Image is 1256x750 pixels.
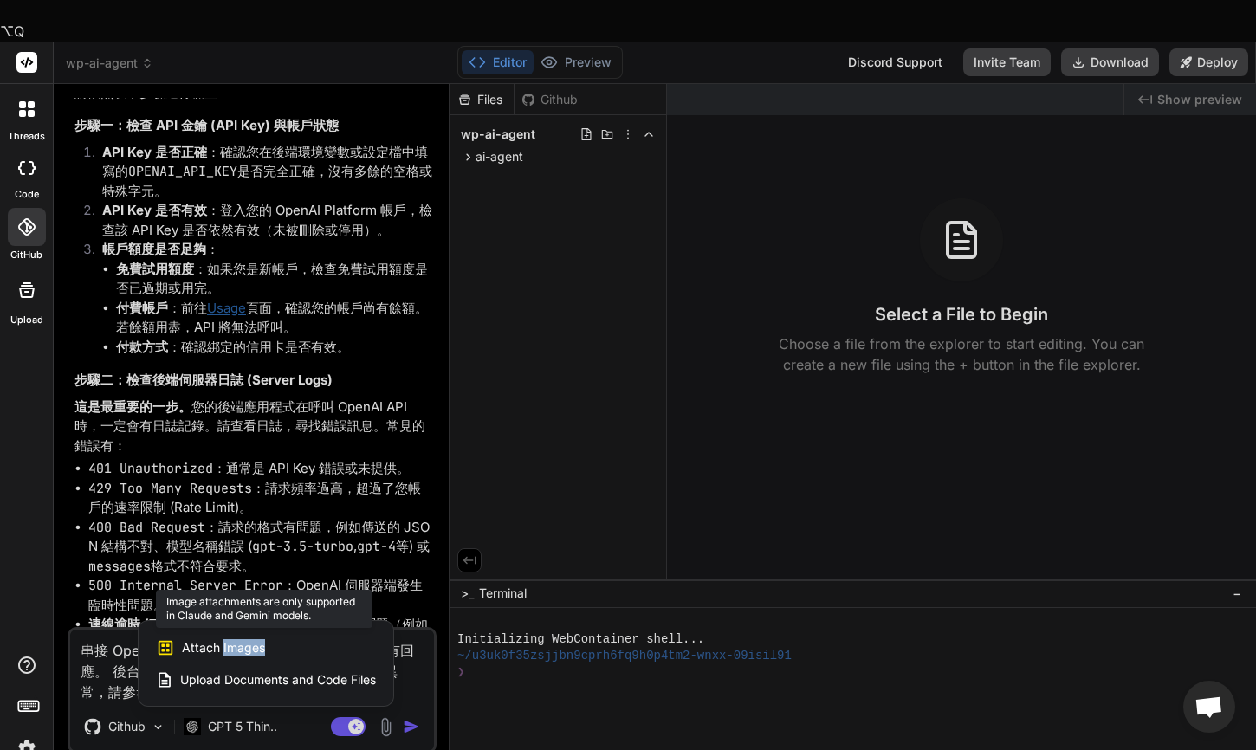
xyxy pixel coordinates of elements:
div: 打開聊天 [1183,681,1235,733]
span: Attach Images [182,639,265,656]
label: code [15,187,39,202]
span: Upload Documents and Code Files [180,671,376,689]
label: Upload [10,313,43,327]
label: GitHub [10,248,42,262]
label: threads [8,129,45,144]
